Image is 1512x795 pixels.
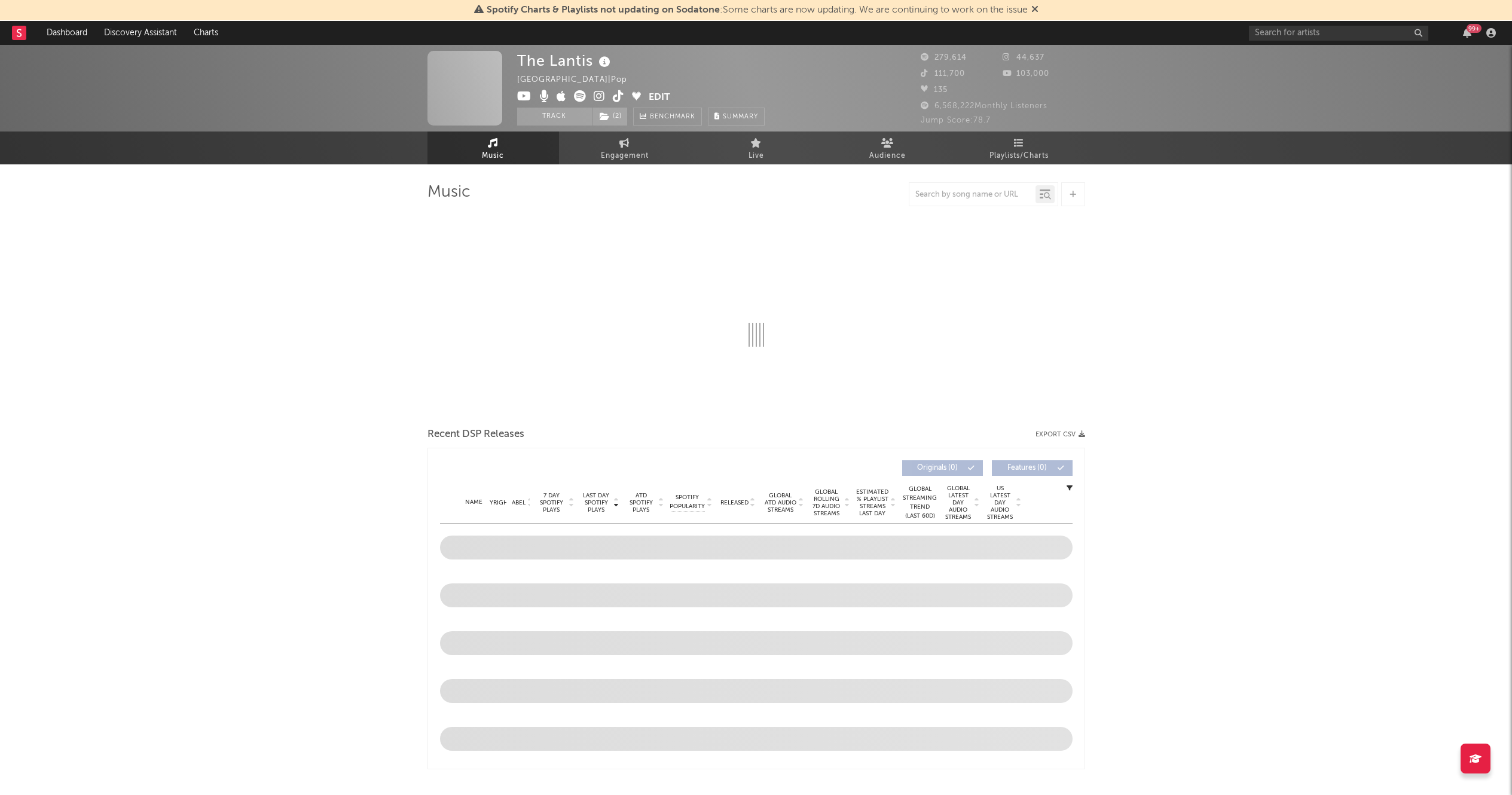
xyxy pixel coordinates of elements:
[810,488,843,517] span: Global Rolling 7D Audio Streams
[670,493,705,511] span: Spotify Popularity
[536,492,567,513] span: 7 Day Spotify Plays
[1036,431,1085,438] button: Export CSV
[487,5,720,15] span: Spotify Charts & Playlists not updating on Sodatone
[691,132,822,164] a: Live
[902,485,938,521] div: Global Streaming Trend (Last 60D)
[517,73,641,87] div: [GEOGRAPHIC_DATA] | Pop
[708,108,765,126] button: Summary
[96,21,185,45] a: Discovery Assistant
[650,110,695,124] span: Benchmark
[185,21,227,45] a: Charts
[992,460,1073,476] button: Features(0)
[720,499,749,506] span: Released
[464,498,484,507] div: Name
[921,54,967,62] span: 279,614
[869,149,906,163] span: Audience
[954,132,1085,164] a: Playlists/Charts
[989,149,1049,163] span: Playlists/Charts
[427,427,524,442] span: Recent DSP Releases
[559,132,691,164] a: Engagement
[1249,26,1428,41] input: Search for artists
[909,190,1036,200] input: Search by song name or URL
[944,485,973,521] span: Global Latest Day Audio Streams
[517,51,613,71] div: The Lantis
[921,117,991,124] span: Jump Score: 78.7
[749,149,764,163] span: Live
[649,90,670,105] button: Edit
[592,108,627,126] button: (2)
[509,499,526,506] span: Label
[1031,5,1038,15] span: Dismiss
[902,460,983,476] button: Originals(0)
[581,492,612,513] span: Last Day Spotify Plays
[1463,28,1471,38] button: 99+
[921,102,1047,110] span: 6,568,222 Monthly Listeners
[625,492,657,513] span: ATD Spotify Plays
[910,464,965,472] span: Originals ( 0 )
[1000,464,1055,472] span: Features ( 0 )
[856,488,889,517] span: Estimated % Playlist Streams Last Day
[427,132,559,164] a: Music
[601,149,649,163] span: Engagement
[633,108,702,126] a: Benchmark
[921,70,965,78] span: 111,700
[986,485,1015,521] span: US Latest Day Audio Streams
[482,149,504,163] span: Music
[38,21,96,45] a: Dashboard
[477,499,512,506] span: Copyright
[592,108,628,126] span: ( 2 )
[517,108,592,126] button: Track
[764,492,797,513] span: Global ATD Audio Streams
[1003,70,1049,78] span: 103,000
[723,114,758,120] span: Summary
[1003,54,1044,62] span: 44,637
[921,86,948,94] span: 135
[487,5,1028,15] span: : Some charts are now updating. We are continuing to work on the issue
[1467,24,1482,33] div: 99 +
[822,132,954,164] a: Audience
